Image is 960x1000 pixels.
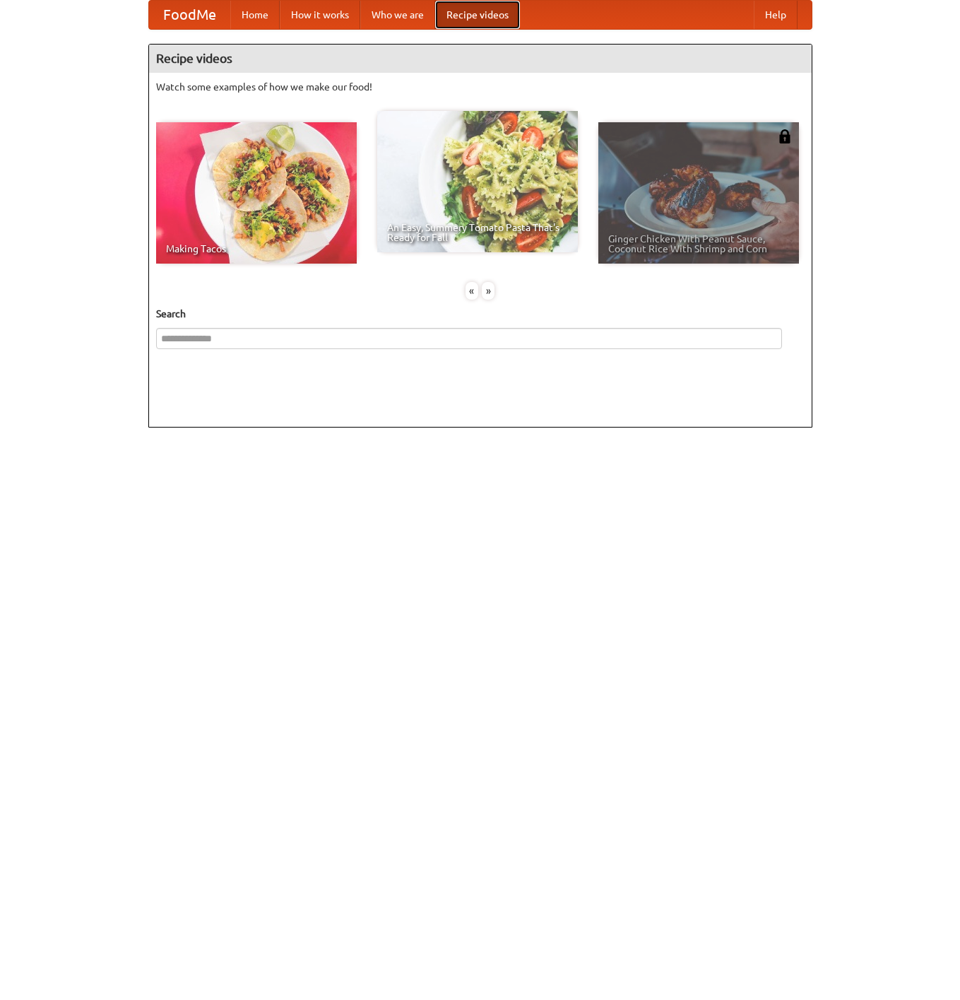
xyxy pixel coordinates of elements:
a: Recipe videos [435,1,520,29]
span: An Easy, Summery Tomato Pasta That's Ready for Fall [387,223,568,242]
span: Making Tacos [166,244,347,254]
a: FoodMe [149,1,230,29]
div: » [482,282,494,300]
a: An Easy, Summery Tomato Pasta That's Ready for Fall [377,111,578,252]
p: Watch some examples of how we make our food! [156,80,805,94]
h4: Recipe videos [149,45,812,73]
img: 483408.png [778,129,792,143]
a: Home [230,1,280,29]
a: How it works [280,1,360,29]
a: Making Tacos [156,122,357,264]
a: Help [754,1,798,29]
a: Who we are [360,1,435,29]
div: « [466,282,478,300]
h5: Search [156,307,805,321]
